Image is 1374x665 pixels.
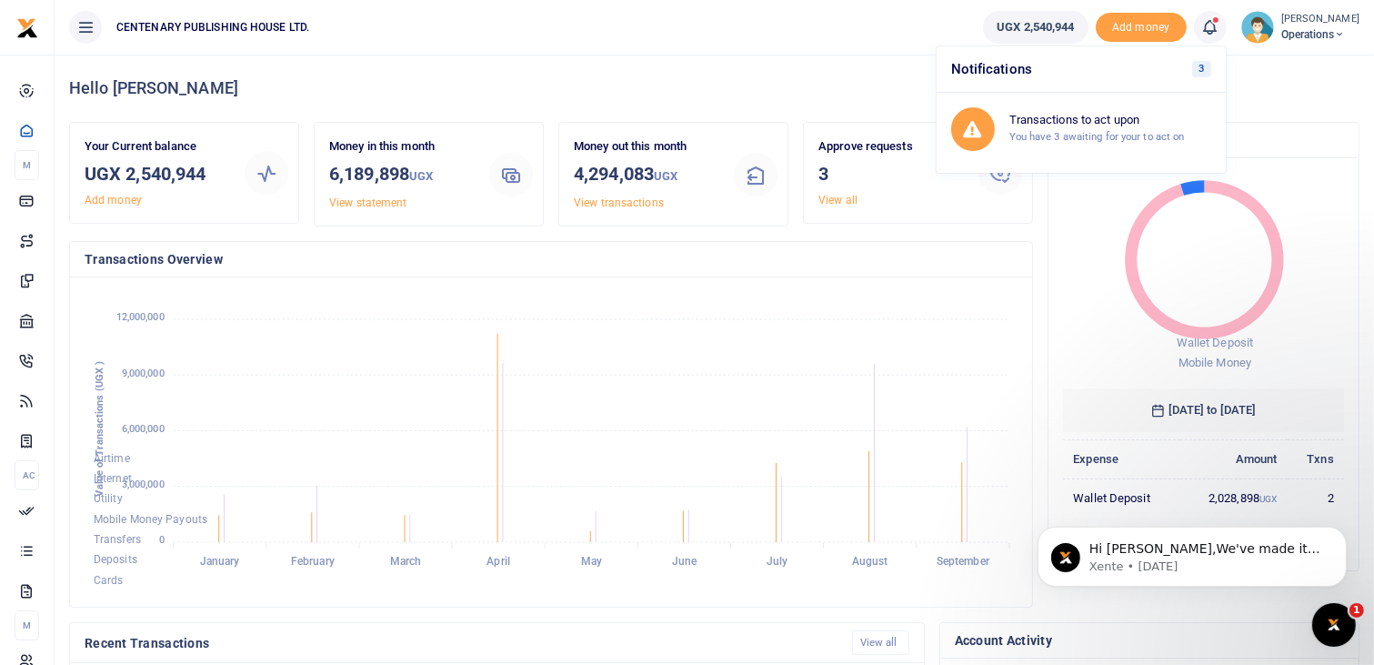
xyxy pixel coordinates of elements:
[94,493,123,506] span: Utility
[767,555,787,568] tspan: July
[94,472,132,485] span: Internet
[390,555,422,568] tspan: March
[955,630,1344,650] h4: Account Activity
[85,249,1018,269] h4: Transactions Overview
[329,196,406,209] a: View statement
[85,137,230,156] p: Your Current balance
[409,169,433,183] small: UGX
[937,46,1226,93] h6: Notifications
[116,312,165,324] tspan: 12,000,000
[79,70,314,86] p: Message from Xente, sent 24w ago
[94,574,124,587] span: Cards
[94,533,141,546] span: Transfers
[1312,603,1356,647] iframe: Intercom live chat
[937,555,990,568] tspan: September
[1063,479,1180,518] td: Wallet Deposit
[94,554,137,567] span: Deposits
[1180,439,1288,479] th: Amount
[15,610,39,640] li: M
[1281,12,1359,27] small: [PERSON_NAME]
[159,535,165,547] tspan: 0
[672,555,697,568] tspan: June
[15,150,39,180] li: M
[1241,11,1274,44] img: profile-user
[976,11,1095,44] li: Wallet ballance
[1349,603,1364,618] span: 1
[818,194,857,207] a: View all
[1281,26,1359,43] span: Operations
[109,19,316,35] span: CENTENARY PUBLISHING HOUSE LTD.
[1288,439,1344,479] th: Txns
[94,452,130,465] span: Airtime
[1180,479,1288,518] td: 2,028,898
[852,555,888,568] tspan: August
[15,460,39,490] li: Ac
[818,160,964,187] h3: 3
[486,555,510,568] tspan: April
[574,137,719,156] p: Money out this month
[1063,439,1180,479] th: Expense
[581,555,602,568] tspan: May
[574,196,664,209] a: View transactions
[654,169,677,183] small: UGX
[94,361,105,497] text: Value of Transactions (UGX )
[1096,19,1187,33] a: Add money
[937,93,1226,166] a: Transactions to act upon You have 3 awaiting for your to act on
[1241,11,1359,44] a: profile-user [PERSON_NAME] Operations
[997,18,1074,36] span: UGX 2,540,944
[852,630,909,655] a: View all
[818,137,964,156] p: Approve requests
[1009,113,1211,127] h6: Transactions to act upon
[1063,388,1344,432] h6: [DATE] to [DATE]
[85,633,837,653] h4: Recent Transactions
[200,555,240,568] tspan: January
[1192,61,1211,77] span: 3
[1096,13,1187,43] span: Add money
[1288,479,1344,518] td: 2
[79,53,311,140] span: Hi [PERSON_NAME],We've made it easier to get support! Use this chat to connect with our team in r...
[983,11,1088,44] a: UGX 2,540,944
[85,160,230,187] h3: UGX 2,540,944
[1009,130,1185,143] small: You have 3 awaiting for your to act on
[291,555,335,568] tspan: February
[94,513,207,526] span: Mobile Money Payouts
[329,160,475,190] h3: 6,189,898
[16,20,38,34] a: logo-small logo-large logo-large
[16,17,38,39] img: logo-small
[122,423,165,435] tspan: 6,000,000
[85,194,142,207] a: Add money
[122,368,165,379] tspan: 9,000,000
[1010,489,1374,616] iframe: Intercom notifications message
[329,137,475,156] p: Money in this month
[1178,356,1251,369] span: Mobile Money
[1177,336,1253,349] span: Wallet Deposit
[69,78,1359,98] h4: Hello [PERSON_NAME]
[1096,13,1187,43] li: Toup your wallet
[574,160,719,190] h3: 4,294,083
[122,479,165,490] tspan: 3,000,000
